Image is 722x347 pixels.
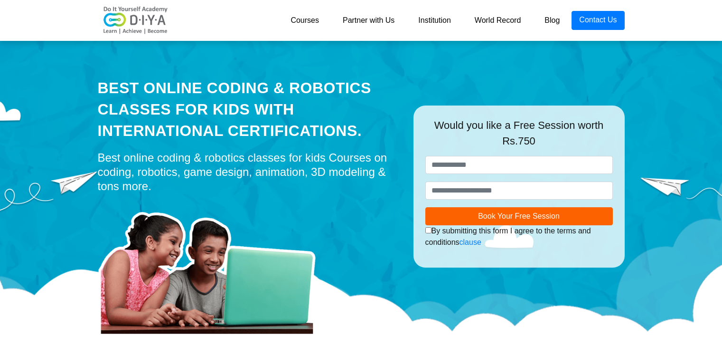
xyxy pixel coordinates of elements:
[98,198,326,336] img: home-prod.png
[533,11,572,30] a: Blog
[279,11,331,30] a: Courses
[478,212,560,220] span: Book Your Free Session
[331,11,406,30] a: Partner with Us
[425,117,613,156] div: Would you like a Free Session worth Rs.750
[463,11,533,30] a: World Record
[406,11,462,30] a: Institution
[98,6,174,35] img: logo-v2.png
[425,207,613,225] button: Book Your Free Session
[572,11,624,30] a: Contact Us
[459,238,481,246] a: clause
[98,151,399,193] div: Best online coding & robotics classes for kids Courses on coding, robotics, game design, animatio...
[98,77,399,141] div: Best Online Coding & Robotics Classes for kids with International Certifications.
[425,225,613,248] div: By submitting this form I agree to the terms and conditions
